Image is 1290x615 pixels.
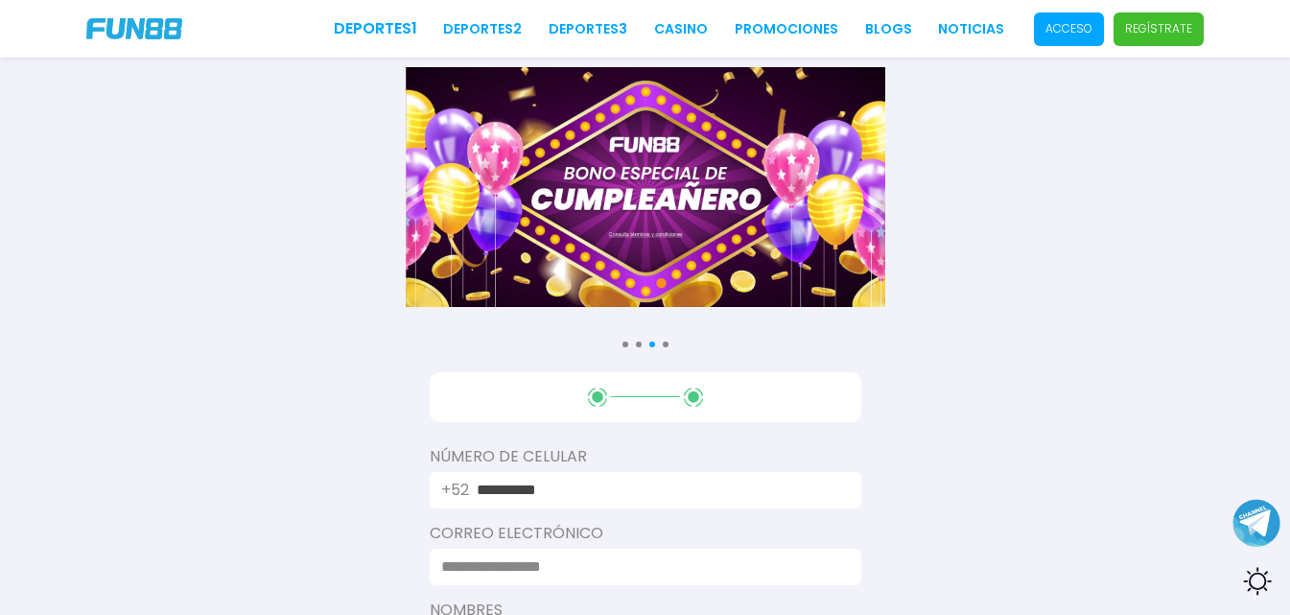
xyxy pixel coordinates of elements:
a: Promociones [735,19,838,39]
a: NOTICIAS [938,19,1004,39]
label: Número De Celular [430,445,861,468]
p: Regístrate [1125,20,1192,37]
img: Banner [406,67,885,307]
p: +52 [441,479,469,502]
img: Company Logo [86,18,182,39]
a: BLOGS [865,19,912,39]
a: Deportes2 [443,19,522,39]
label: Correo electrónico [430,522,861,545]
button: Join telegram channel [1232,498,1280,548]
a: Deportes3 [549,19,627,39]
a: CASINO [654,19,708,39]
a: Deportes1 [334,17,417,40]
div: Switch theme [1232,557,1280,605]
p: Acceso [1045,20,1092,37]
